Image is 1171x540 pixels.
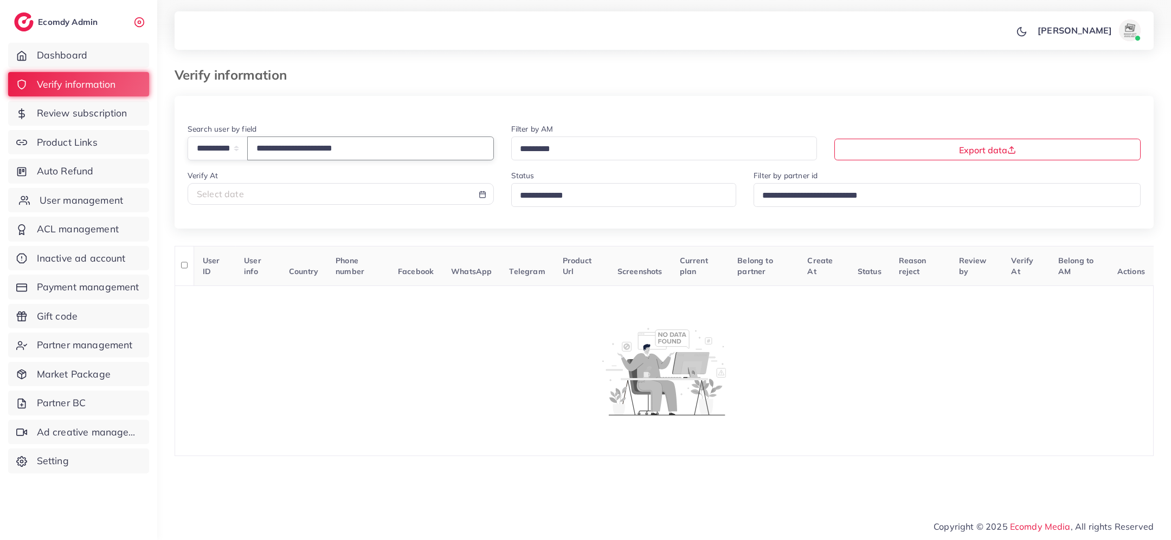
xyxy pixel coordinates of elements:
span: Verify At [1011,256,1033,276]
span: Auto Refund [37,164,94,178]
span: Partner BC [37,396,86,410]
a: ACL management [8,217,149,242]
span: Dashboard [37,48,87,62]
span: Review subscription [37,106,127,120]
span: WhatsApp [451,266,492,276]
img: avatar [1119,19,1141,41]
a: Verify information [8,72,149,97]
a: Product Links [8,130,149,155]
span: Ad creative management [37,425,141,439]
span: Copyright © 2025 [934,520,1154,533]
span: User info [244,256,261,276]
div: Search for option [754,183,1141,206]
label: Filter by AM [511,123,554,134]
span: User management [40,193,123,207]
img: logo [14,12,34,31]
span: Status [858,266,882,276]
div: Search for option [511,136,818,160]
span: Phone number [336,256,364,276]
a: Setting [8,448,149,473]
a: Gift code [8,304,149,329]
span: Actions [1117,266,1145,276]
a: Market Package [8,362,149,387]
span: Inactive ad account [37,251,126,265]
a: logoEcomdy Admin [14,12,100,31]
label: Verify At [188,170,218,181]
span: ACL management [37,222,119,236]
a: Auto Refund [8,159,149,184]
span: Belong to AM [1058,256,1093,276]
span: Market Package [37,367,111,381]
a: Payment management [8,275,149,300]
span: Reason reject [899,256,926,276]
a: Ad creative management [8,420,149,445]
label: Status [511,170,535,181]
a: Partner management [8,333,149,357]
p: [PERSON_NAME] [1038,24,1112,37]
span: Partner management [37,338,133,352]
span: , All rights Reserved [1071,520,1154,533]
h3: Verify information [175,67,295,83]
h2: Ecomdy Admin [38,17,100,27]
span: Belong to partner [737,256,773,276]
span: Country [289,266,318,276]
span: Verify information [37,77,116,92]
span: User ID [203,256,220,276]
span: Telegram [509,266,545,276]
a: [PERSON_NAME]avatar [1032,19,1145,41]
span: Setting [37,454,69,468]
a: Inactive ad account [8,246,149,271]
span: Create At [807,256,833,276]
span: Screenshots [617,266,662,276]
button: Export data [834,139,1141,160]
span: Product Links [37,135,98,149]
span: Current plan [680,256,708,276]
span: Select date [197,188,244,199]
a: Review subscription [8,101,149,126]
input: Search for option [516,187,723,204]
a: Dashboard [8,43,149,68]
input: Search for option [758,187,1127,204]
a: Ecomdy Media [1010,521,1071,532]
span: Gift code [37,309,78,323]
label: Search user by field [188,123,256,134]
div: Search for option [511,183,737,206]
a: Partner BC [8,391,149,415]
span: Facebook [398,266,434,276]
label: Filter by partner id [754,170,818,181]
input: Search for option [516,141,803,158]
img: No account [602,327,726,415]
span: Export data [959,145,1016,155]
a: User management [8,188,149,213]
span: Payment management [37,280,139,294]
span: Review by [959,256,987,276]
span: Product Url [563,256,591,276]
